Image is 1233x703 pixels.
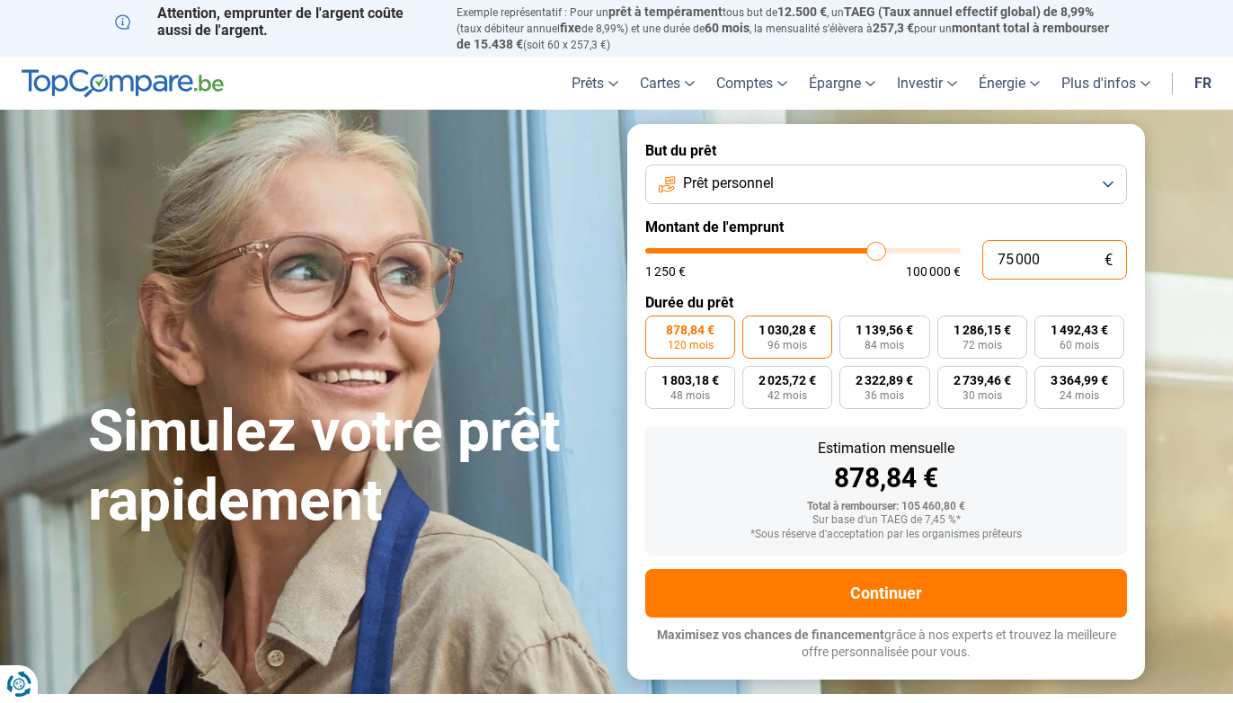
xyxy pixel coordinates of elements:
p: Attention, emprunter de l'argent coûte aussi de l'argent. [115,4,435,39]
div: Estimation mensuelle [660,441,1113,456]
span: 48 mois [670,390,710,401]
span: 1 492,43 € [1051,324,1108,336]
span: 100 000 € [906,265,961,278]
span: 60 mois [705,21,750,35]
img: TopCompare [22,69,224,98]
div: Total à rembourser: 105 460,80 € [660,501,1113,513]
a: Investir [886,57,968,110]
span: 2 739,46 € [954,374,1011,387]
span: 120 mois [668,340,714,351]
div: Sur base d'un TAEG de 7,45 %* [660,514,1113,527]
span: 1 803,18 € [661,374,719,387]
h1: Simulez votre prêt rapidement [88,397,606,536]
a: Comptes [705,57,798,110]
a: Prêts [561,57,629,110]
span: Prêt personnel [683,174,774,193]
label: But du prêt [645,142,1127,159]
a: fr [1184,57,1222,110]
a: Énergie [968,57,1051,110]
span: € [1104,253,1113,268]
span: 2 322,89 € [856,374,913,387]
div: 878,84 € [660,465,1113,492]
p: Exemple représentatif : Pour un tous but de , un (taux débiteur annuel de 8,99%) et une durée de ... [457,4,1118,52]
span: 1 139,56 € [856,324,913,336]
button: Continuer [645,569,1127,618]
span: 257,3 € [873,21,914,35]
a: Plus d'infos [1051,57,1161,110]
span: fixe [560,21,581,35]
button: Prêt personnel [645,165,1127,204]
span: 84 mois [865,340,904,351]
label: Montant de l'emprunt [645,218,1127,236]
label: Durée du prêt [645,294,1127,311]
span: 3 364,99 € [1051,374,1108,387]
span: 2 025,72 € [758,374,816,387]
span: 30 mois [962,390,1002,401]
span: prêt à tempérament [608,4,723,19]
span: TAEG (Taux annuel effectif global) de 8,99% [844,4,1094,19]
span: 1 250 € [645,265,686,278]
div: *Sous réserve d'acceptation par les organismes prêteurs [660,529,1113,541]
span: 36 mois [865,390,904,401]
span: 96 mois [767,340,807,351]
span: 1 030,28 € [758,324,816,336]
span: 24 mois [1060,390,1099,401]
a: Cartes [629,57,705,110]
span: Maximisez vos chances de financement [657,627,884,642]
span: 1 286,15 € [954,324,1011,336]
span: 72 mois [962,340,1002,351]
a: Épargne [798,57,886,110]
span: 878,84 € [666,324,714,336]
span: montant total à rembourser de 15.438 € [457,21,1109,51]
p: grâce à nos experts et trouvez la meilleure offre personnalisée pour vous. [645,627,1127,662]
span: 12.500 € [777,4,827,19]
span: 60 mois [1060,340,1099,351]
span: 42 mois [767,390,807,401]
